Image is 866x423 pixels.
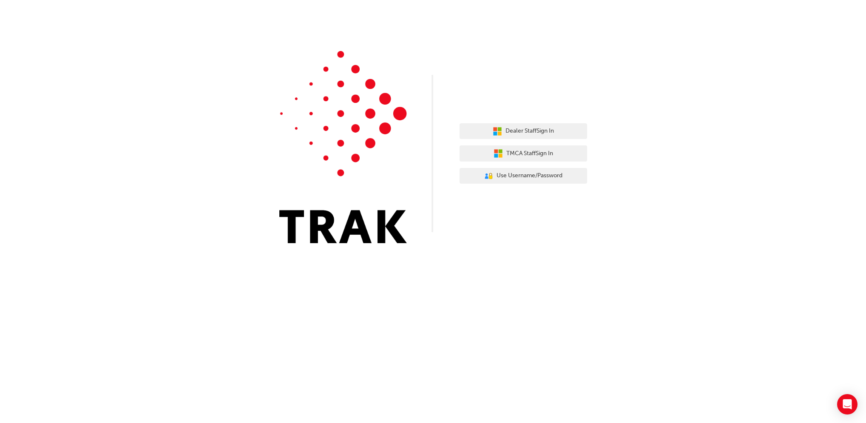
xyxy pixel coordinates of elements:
span: Dealer Staff Sign In [505,126,554,136]
button: Dealer StaffSign In [460,123,587,139]
div: Open Intercom Messenger [837,394,857,414]
span: Use Username/Password [497,171,562,181]
button: Use Username/Password [460,168,587,184]
button: TMCA StaffSign In [460,145,587,162]
span: TMCA Staff Sign In [506,149,553,159]
img: Trak [279,51,407,243]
